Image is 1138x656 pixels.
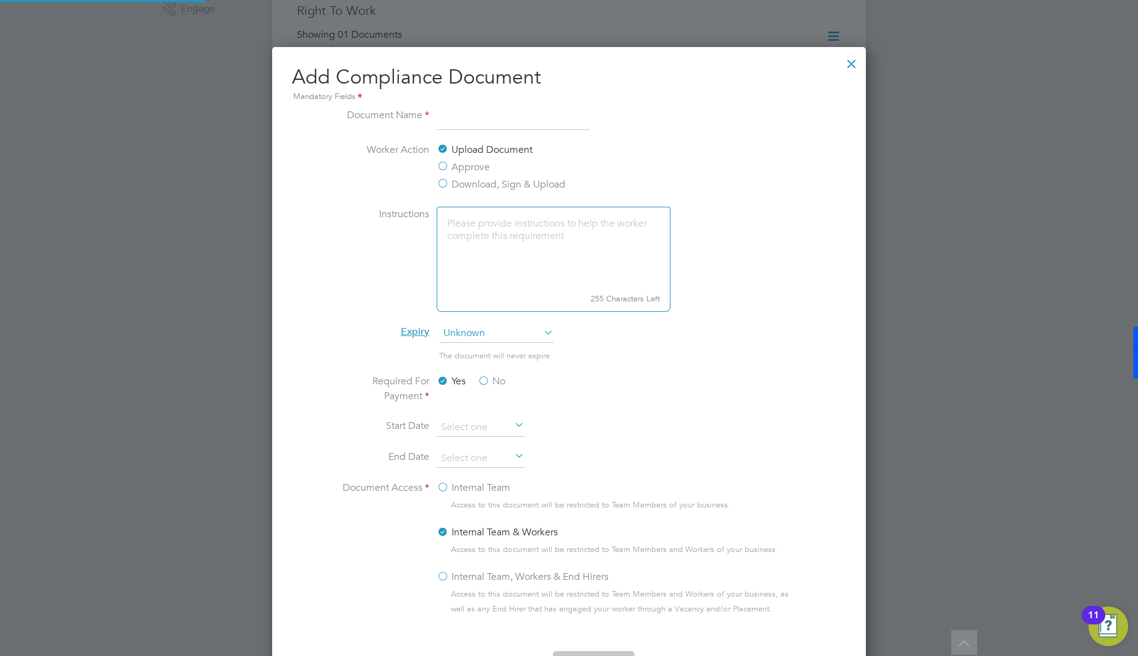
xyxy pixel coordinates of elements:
[437,525,558,540] label: Internal Team & Workers
[336,108,429,127] label: Document Name
[1089,606,1128,646] button: Open Resource Center, 11 new notifications
[437,177,565,192] label: Download, Sign & Upload
[292,90,846,104] div: Mandatory Fields
[336,374,429,404] label: Required For Payment
[401,326,429,338] span: Expiry
[439,350,550,361] span: The document will never expire
[451,542,778,557] span: Access to this document will be restricted to Team Members and Workers of your business.
[336,207,429,309] label: Instructions
[437,569,609,584] label: Internal Team, Workers & End Hirers
[439,324,554,343] span: Unknown
[437,449,524,468] input: Select one
[437,374,466,389] label: Yes
[336,480,429,626] label: Document Access
[437,480,510,495] label: Internal Team
[477,374,505,389] label: No
[336,449,429,465] label: End Date
[437,142,533,157] label: Upload Document
[336,142,429,192] label: Worker Action
[437,287,670,312] small: 255 Characters Left
[336,418,429,434] label: Start Date
[451,587,802,616] span: Access to this document will be restricted to Team Members and Workers of your business, as well ...
[451,498,730,512] span: Access to this document will be restricted to Team Members of your business.
[437,160,490,175] label: Approve
[1088,615,1099,631] div: 11
[437,418,524,437] input: Select one
[292,64,846,104] h2: Add Compliance Document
